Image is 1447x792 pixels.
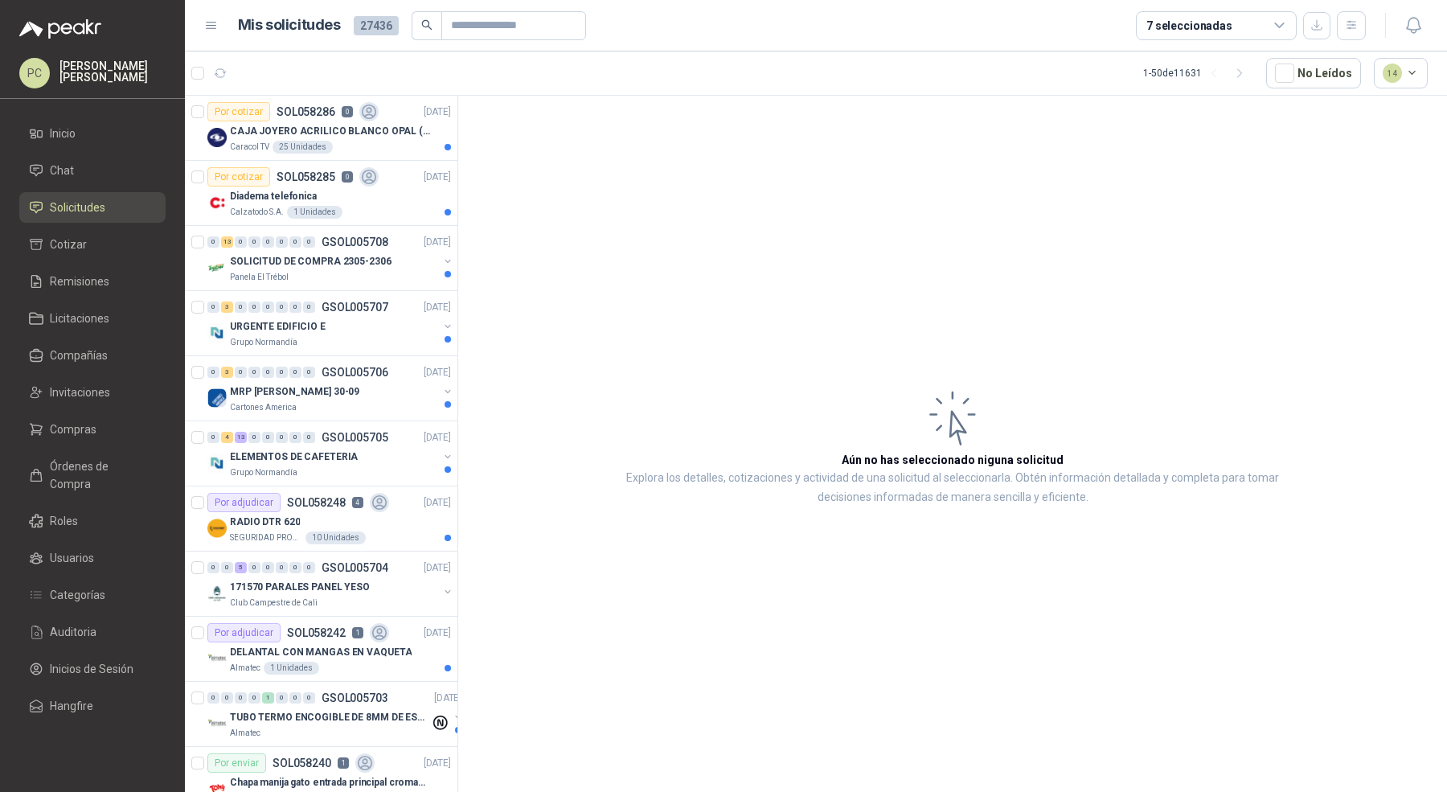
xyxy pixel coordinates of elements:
div: 0 [289,562,301,573]
div: 1 - 50 de 11631 [1143,60,1253,86]
p: Diadema telefonica [230,189,317,204]
span: Invitaciones [50,384,110,401]
a: 0 0 0 0 1 0 0 0 GSOL005703[DATE] Company LogoTUBO TERMO ENCOGIBLE DE 8MM DE ESPESOR X 5CMSAlmatec [207,688,465,740]
p: CAJA JOYERO ACRILICO BLANCO OPAL (En el adjunto mas detalle) [230,124,430,139]
span: Auditoria [50,623,96,641]
span: Categorías [50,586,105,604]
p: Grupo Normandía [230,336,297,349]
div: 1 [262,692,274,704]
p: GSOL005706 [322,367,388,378]
p: SOL058286 [277,106,335,117]
h3: Aún no has seleccionado niguna solicitud [842,451,1064,469]
div: 0 [207,692,219,704]
p: [DATE] [424,495,451,511]
p: Almatec [230,662,260,675]
p: 1 [338,757,349,769]
p: Almatec [230,727,260,740]
div: 10 Unidades [305,531,366,544]
img: Company Logo [207,388,227,408]
p: GSOL005707 [322,302,388,313]
p: 4 [352,497,363,508]
p: [DATE] [424,300,451,315]
div: 25 Unidades [273,141,333,154]
p: [DATE] [424,430,451,445]
div: 0 [248,692,260,704]
a: 0 0 5 0 0 0 0 0 GSOL005704[DATE] Company Logo171570 PARALES PANEL YESOClub Campestre de Cali [207,558,454,609]
p: [DATE] [424,626,451,641]
p: Calzatodo S.A. [230,206,284,219]
a: Por cotizarSOL0582850[DATE] Company LogoDiadema telefonicaCalzatodo S.A.1 Unidades [185,161,457,226]
a: Usuarios [19,543,166,573]
div: 0 [207,432,219,443]
div: 13 [221,236,233,248]
a: Compras [19,414,166,445]
p: SOLICITUD DE COMPRA 2305-2306 [230,254,391,269]
img: Company Logo [207,258,227,277]
a: Por adjudicarSOL0582421[DATE] Company LogoDELANTAL CON MANGAS EN VAQUETAAlmatec1 Unidades [185,617,457,682]
span: Licitaciones [50,310,109,327]
div: 0 [303,302,315,313]
div: 0 [303,562,315,573]
div: 0 [248,562,260,573]
div: 3 [221,367,233,378]
p: 1 [352,627,363,638]
div: 0 [248,302,260,313]
a: Invitaciones [19,377,166,408]
p: SEGURIDAD PROVISER LTDA [230,531,302,544]
a: Licitaciones [19,303,166,334]
div: 0 [289,236,301,248]
div: 0 [207,562,219,573]
div: 1 Unidades [287,206,342,219]
p: [DATE] [424,560,451,576]
div: 0 [262,236,274,248]
div: 0 [207,236,219,248]
div: 0 [289,302,301,313]
span: Usuarios [50,549,94,567]
p: [DATE] [434,691,461,706]
span: Cotizar [50,236,87,253]
p: GSOL005704 [322,562,388,573]
a: Hangfire [19,691,166,721]
a: Cotizar [19,229,166,260]
p: Club Campestre de Cali [230,597,318,609]
div: 0 [303,367,315,378]
div: 5 [235,562,247,573]
div: 4 [221,432,233,443]
span: Remisiones [50,273,109,290]
p: 0 [342,171,353,183]
a: Categorías [19,580,166,610]
div: 0 [262,432,274,443]
span: Solicitudes [50,199,105,216]
div: 0 [235,692,247,704]
div: 0 [289,432,301,443]
div: Por adjudicar [207,493,281,512]
div: Por cotizar [207,167,270,187]
div: 0 [235,236,247,248]
div: Por adjudicar [207,623,281,642]
a: 0 3 0 0 0 0 0 0 GSOL005707[DATE] Company LogoURGENTE EDIFICIO EGrupo Normandía [207,298,454,349]
p: Grupo Normandía [230,466,297,479]
a: 0 3 0 0 0 0 0 0 GSOL005706[DATE] Company LogoMRP [PERSON_NAME] 30-09Cartones America [207,363,454,414]
div: 0 [276,432,288,443]
a: Por adjudicarSOL0582484[DATE] Company LogoRADIO DTR 620SEGURIDAD PROVISER LTDA10 Unidades [185,486,457,552]
button: 14 [1374,58,1429,88]
div: 0 [221,562,233,573]
img: Company Logo [207,323,227,343]
a: Inicios de Sesión [19,654,166,684]
p: ELEMENTOS DE CAFETERIA [230,449,358,465]
p: SOL058242 [287,627,346,638]
div: Por cotizar [207,102,270,121]
span: Órdenes de Compra [50,458,150,493]
a: Chat [19,155,166,186]
span: Chat [50,162,74,179]
div: 0 [248,236,260,248]
p: SOL058285 [277,171,335,183]
div: 0 [276,367,288,378]
div: 1 Unidades [264,662,319,675]
p: [DATE] [424,235,451,250]
div: 0 [248,432,260,443]
button: No Leídos [1266,58,1361,88]
div: 3 [221,302,233,313]
div: 0 [289,692,301,704]
div: 0 [207,302,219,313]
